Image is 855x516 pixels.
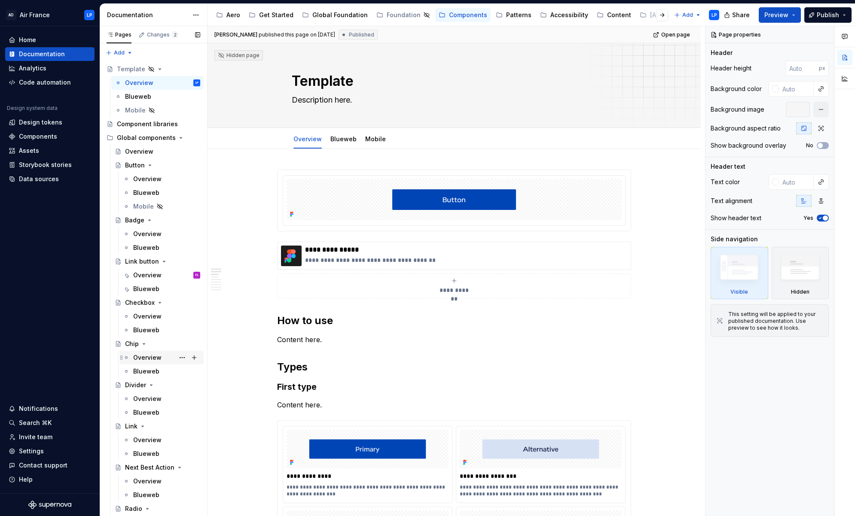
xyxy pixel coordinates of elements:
div: Analytics [19,64,46,73]
span: Open page [661,31,690,38]
div: Background color [711,85,762,93]
div: Blueweb [327,130,360,148]
a: Badge [111,213,204,227]
div: Search ⌘K [19,419,52,427]
span: Publish [817,11,839,19]
div: Blueweb [133,188,159,197]
div: Storybook stories [19,161,72,169]
div: Background image [711,105,764,114]
div: Blueweb [133,408,159,417]
a: Blueweb [111,90,204,103]
h2: Types [277,360,631,374]
div: Components [19,132,57,141]
div: Assets [19,146,39,155]
a: Component libraries [103,117,204,131]
div: Contact support [19,461,67,470]
a: Blueweb [119,364,204,378]
div: Blueweb [133,326,159,334]
button: Preview [759,7,801,23]
div: Components [449,11,487,19]
a: Blueweb [119,323,204,337]
a: OverviewLP [111,76,204,90]
div: Hidden page [218,52,260,59]
div: Blueweb [125,92,151,101]
div: Radio [125,504,142,513]
textarea: Template [290,71,615,91]
a: Blueweb [119,186,204,200]
a: [Archive] [636,8,690,22]
div: Button [125,161,145,170]
button: Add [103,47,135,59]
a: Mobile [111,103,204,117]
div: Air France [20,11,50,19]
a: Blueweb [119,447,204,461]
input: Auto [779,81,814,97]
a: Next Best Action [111,461,204,474]
div: Overview [290,130,325,148]
div: Settings [19,447,44,455]
a: Overview [119,433,204,447]
a: Overview [119,392,204,406]
svg: Supernova Logo [28,501,71,509]
a: Link button [111,255,204,268]
div: Blueweb [133,285,159,293]
div: Content [607,11,631,19]
a: Link [111,419,204,433]
label: Yes [803,215,813,222]
a: Open page [650,29,694,41]
div: Divider [125,381,146,389]
a: Overview [293,135,322,143]
div: Overview [133,175,162,183]
a: Mobile [365,135,386,143]
div: Overview [133,312,162,321]
div: Overview [133,353,162,362]
p: px [819,65,825,72]
div: Accessibility [550,11,588,19]
a: Overview [119,474,204,488]
a: Assets [5,144,95,158]
div: Text alignment [711,197,752,205]
div: Show background overlay [711,141,786,150]
div: Notifications [19,404,58,413]
img: aae55632-2af4-4082-ada4-e4961a2d129f.png [281,246,302,266]
label: No [806,142,813,149]
div: Global components [117,134,176,142]
span: Share [732,11,750,19]
button: Publish [804,7,852,23]
span: Preview [764,11,788,19]
div: Documentation [19,50,65,58]
div: Template [117,65,145,73]
input: Auto [786,61,819,76]
span: Add [114,49,125,56]
a: Data sources [5,172,95,186]
a: Blueweb [119,282,204,296]
a: Components [435,8,491,22]
h3: First type [277,381,631,393]
div: Blueweb [133,491,159,499]
a: Foundation [373,8,434,22]
a: Home [5,33,95,47]
div: LP [711,12,717,18]
div: Foundation [387,11,421,19]
div: Background aspect ratio [711,124,781,133]
a: Blueweb [119,488,204,502]
span: 2 [171,31,178,38]
a: Blueweb [119,241,204,255]
a: Blueweb [119,406,204,419]
div: Aero [226,11,240,19]
div: Hidden [772,247,829,299]
div: Chip [125,340,139,348]
a: Overview [119,351,204,364]
a: Divider [111,378,204,392]
div: Checkbox [125,298,155,307]
div: Side navigation [711,235,758,243]
div: Design system data [7,105,58,112]
span: Add [682,12,693,18]
a: Design tokens [5,115,95,129]
div: Data sources [19,175,59,183]
button: Notifications [5,402,95,416]
a: OverviewFL [119,268,204,282]
a: Storybook stories [5,158,95,172]
div: Page tree [213,6,670,24]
